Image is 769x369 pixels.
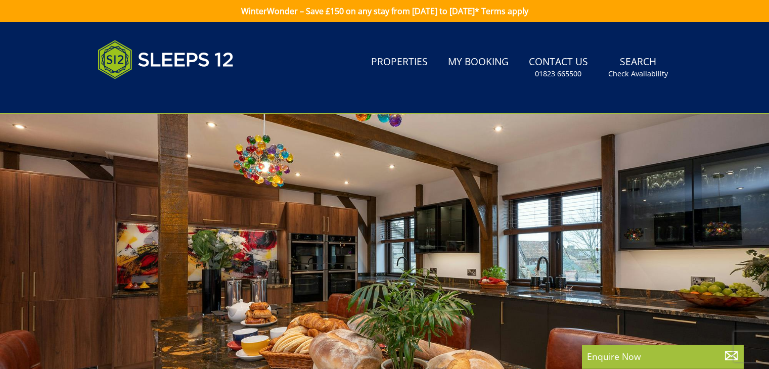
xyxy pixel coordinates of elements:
p: Enquire Now [587,350,739,363]
a: My Booking [444,51,513,74]
a: SearchCheck Availability [604,51,672,84]
iframe: Customer reviews powered by Trustpilot [93,91,199,100]
img: Sleeps 12 [98,34,234,85]
small: 01823 665500 [535,69,581,79]
a: Properties [367,51,432,74]
a: Contact Us01823 665500 [525,51,592,84]
small: Check Availability [608,69,668,79]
